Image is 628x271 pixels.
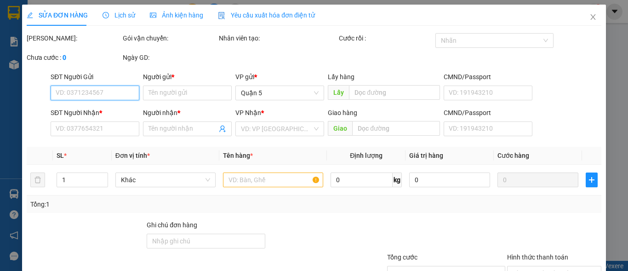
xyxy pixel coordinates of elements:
[150,12,156,18] span: picture
[350,152,383,159] span: Định lượng
[387,254,417,261] span: Tổng cước
[147,221,197,229] label: Ghi chú đơn hàng
[219,125,226,133] span: user-add
[352,121,440,136] input: Dọc đường
[123,33,217,43] div: Gói vận chuyển:
[103,12,109,18] span: clock-circle
[339,33,433,43] div: Cước rồi :
[497,173,578,187] input: 0
[585,173,598,187] button: plus
[63,54,66,61] b: 0
[589,13,597,21] span: close
[120,173,210,187] span: Khác
[115,152,149,159] span: Đơn vị tính
[51,72,139,82] div: SĐT Người Gửi
[241,86,319,100] span: Quận 5
[143,108,232,118] div: Người nhận
[30,199,243,209] div: Tổng: 1
[443,108,532,118] div: CMND/Passport
[27,33,121,43] div: [PERSON_NAME]:
[218,12,315,19] span: Yêu cầu xuất hóa đơn điện tử
[123,52,217,63] div: Ngày GD:
[393,173,402,187] span: kg
[223,173,323,187] input: VD: Bàn, Ghế
[328,73,354,81] span: Lấy hàng
[57,152,64,159] span: SL
[328,121,352,136] span: Giao
[218,12,225,19] img: icon
[27,12,33,18] span: edit
[235,72,324,82] div: VP gửi
[497,152,529,159] span: Cước hàng
[328,109,357,116] span: Giao hàng
[328,85,349,100] span: Lấy
[27,12,88,19] span: SỬA ĐƠN HÀNG
[349,85,440,100] input: Dọc đường
[443,72,532,82] div: CMND/Passport
[27,52,121,63] div: Chưa cước :
[30,173,45,187] button: delete
[51,108,139,118] div: SĐT Người Nhận
[143,72,232,82] div: Người gửi
[586,176,597,184] span: plus
[507,254,568,261] label: Hình thức thanh toán
[103,12,135,19] span: Lịch sử
[409,152,443,159] span: Giá trị hàng
[235,109,261,116] span: VP Nhận
[150,12,203,19] span: Ảnh kiện hàng
[147,234,265,248] input: Ghi chú đơn hàng
[223,152,253,159] span: Tên hàng
[219,33,337,43] div: Nhân viên tạo:
[580,5,606,30] button: Close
